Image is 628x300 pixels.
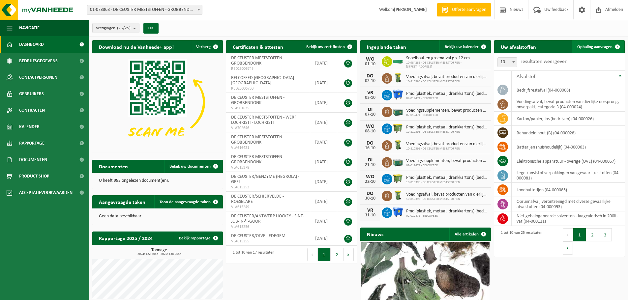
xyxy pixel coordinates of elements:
[92,53,223,151] img: Download de VHEPlus App
[310,152,337,172] td: [DATE]
[360,40,413,53] h2: Ingeplande taken
[310,53,337,73] td: [DATE]
[231,233,285,238] span: DE CEUSTER/OLVE - EDEGEM
[160,200,211,204] span: Toon de aangevraagde taken
[445,45,479,49] span: Bekijk uw kalender
[19,102,45,119] span: Contracten
[87,5,202,15] span: 01-073368 - DE CEUSTER MESTSTOFFEN - GROBBENDONK
[406,74,488,80] span: Voedingsafval, bevat producten van dierlijke oorsprong, onverpakt, categorie 3
[392,89,404,100] img: WB-1100-HPE-BE-01
[577,45,613,49] span: Ophaling aanvragen
[19,20,40,36] span: Navigatie
[19,53,58,69] span: Bedrijfsgegevens
[231,224,305,230] span: VLA615256
[517,74,535,79] span: Afvalstof
[364,57,377,62] div: WO
[231,145,305,150] span: VLA616421
[92,195,152,208] h2: Aangevraagde taken
[392,106,404,117] img: PB-LB-0680-HPE-GN-01
[117,26,131,30] count: (25/25)
[231,125,305,131] span: VLA702646
[512,83,625,97] td: bedrijfsrestafval (04-000008)
[164,160,222,173] a: Bekijk uw documenten
[563,241,573,255] button: Next
[331,248,344,261] button: 2
[310,192,337,211] td: [DATE]
[364,146,377,150] div: 16-10
[231,205,305,210] span: VLA615249
[392,72,404,83] img: WB-0140-HPE-GN-50
[87,5,202,14] span: 01-073368 - DE CEUSTER MESTSTOFFEN - GROBBENDONK
[96,248,223,256] h3: Tonnage
[92,232,159,244] h2: Rapportage 2025 / 2024
[310,93,337,113] td: [DATE]
[512,97,625,112] td: voedingsafval, bevat producten van dierlijke oorsprong, onverpakt, categorie 3 (04-000024)
[364,129,377,134] div: 08-10
[19,119,40,135] span: Kalender
[512,197,625,211] td: opruimafval, verontreinigd met diverse gevaarlijke afvalstoffen (04-000093)
[364,213,377,218] div: 31-10
[406,197,488,201] span: 10-810396 - DE CEUSTER MESTSTOFFEN
[174,232,222,245] a: Bekijk rapportage
[307,248,318,261] button: Previous
[364,208,377,213] div: VR
[406,180,488,184] span: 10-810396 - DE CEUSTER MESTSTOFFEN
[450,7,488,13] span: Offerte aanvragen
[406,91,488,96] span: Pmd (plastiek, metaal, drankkartons) (bedrijven)
[406,147,488,151] span: 10-810396 - DE CEUSTER MESTSTOFFEN
[306,45,345,49] span: Bekijk uw certificaten
[310,172,337,192] td: [DATE]
[99,214,216,219] p: Geen data beschikbaar.
[392,156,404,167] img: PB-LB-0680-HPE-GN-01
[231,135,284,145] span: DE CEUSTER MESTSTOFFEN - GROBBENDONK
[19,135,45,151] span: Rapportage
[231,174,299,184] span: DE CEUSTER/GENZYME (HEGROLA) - GEEL
[406,164,488,168] span: 02-012471 - BELCOFEED
[310,211,337,231] td: [DATE]
[392,206,404,218] img: WB-1100-HPE-BE-01
[586,228,599,241] button: 2
[364,73,377,79] div: DO
[231,154,284,165] span: DE CEUSTER MESTSTOFFEN - GROBBENDONK
[406,56,488,61] span: Snoeihout en groenafval ø < 12 cm
[449,228,490,241] a: Alle artikelen
[310,113,337,132] td: [DATE]
[406,130,488,134] span: 10-810396 - DE CEUSTER MESTSTOFFEN
[573,228,586,241] button: 1
[439,40,490,53] a: Bekijk uw kalender
[92,160,135,173] h2: Documenten
[19,151,47,168] span: Documenten
[364,90,377,95] div: VR
[364,174,377,179] div: WO
[392,139,404,150] img: WB-0140-HPE-GN-50
[226,40,290,53] h2: Certificaten & attesten
[406,142,488,147] span: Voedingsafval, bevat producten van dierlijke oorsprong, onverpakt, categorie 3
[231,185,305,190] span: VLA615252
[99,178,216,183] p: U heeft 983 ongelezen document(en).
[406,175,488,180] span: Pmd (plastiek, metaal, drankkartons) (bedrijven)
[310,132,337,152] td: [DATE]
[231,66,305,71] span: RED25006745
[563,228,573,241] button: Previous
[364,157,377,163] div: DI
[231,95,284,105] span: DE CEUSTER MESTSTOFFEN - GROBBENDONK
[231,75,296,86] span: BELCOFEED [GEOGRAPHIC_DATA] - [GEOGRAPHIC_DATA]
[92,23,139,33] button: Vestigingen(25/25)
[310,73,337,93] td: [DATE]
[497,57,517,67] span: 10
[96,23,131,33] span: Vestigingen
[318,248,331,261] button: 1
[494,40,543,53] h2: Uw afvalstoffen
[96,253,223,256] span: 2024: 122,301 t - 2025: 138,065 t
[92,40,180,53] h2: Download nu de Vanheede+ app!
[231,115,296,125] span: DE CEUSTER MESTSTOFFEN - WERF LOCHRISTI - LOCHRISTI
[19,69,57,86] span: Contactpersonen
[406,61,488,69] span: 10-984281 - DE CEUSTER MESTSTOFFEN - [STREET_ADDRESS]
[512,211,625,226] td: niet gehalogeneerde solventen - laagcalorisch in 200lt-vat (04-000111)
[364,124,377,129] div: WO
[406,214,488,218] span: 02-012471 - BELCOFEED
[364,141,377,146] div: DO
[572,40,624,53] a: Ophaling aanvragen
[19,168,49,184] span: Product Shop
[169,164,211,169] span: Bekijk uw documenten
